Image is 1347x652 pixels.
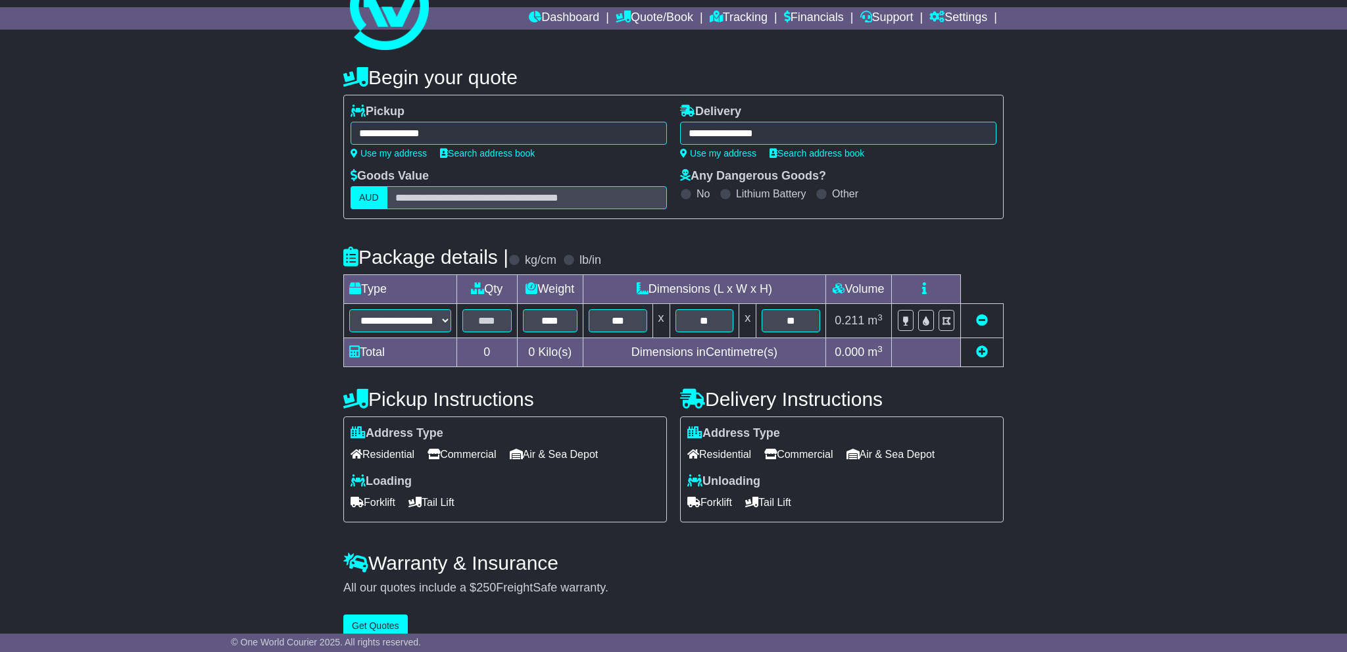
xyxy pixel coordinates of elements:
span: Commercial [764,444,833,464]
span: 250 [476,581,496,594]
span: Tail Lift [408,492,454,513]
a: Add new item [976,345,988,359]
td: Dimensions in Centimetre(s) [583,338,825,367]
h4: Package details | [343,246,508,268]
button: Get Quotes [343,614,408,638]
span: 0.000 [835,345,864,359]
sup: 3 [877,313,883,322]
label: Address Type [351,426,443,441]
h4: Warranty & Insurance [343,552,1004,574]
span: m [868,314,883,327]
label: lb/in [579,253,601,268]
label: Unloading [687,474,760,489]
td: Qty [456,275,517,304]
span: Forklift [687,492,732,513]
span: Forklift [351,492,395,513]
a: Dashboard [529,7,599,30]
a: Tracking [710,7,768,30]
a: Search address book [440,148,535,159]
label: Goods Value [351,169,429,184]
label: AUD [351,186,387,209]
td: 0 [456,338,517,367]
td: Dimensions (L x W x H) [583,275,825,304]
span: Air & Sea Depot [510,444,599,464]
a: Quote/Book [616,7,693,30]
a: Support [860,7,914,30]
td: Weight [517,275,583,304]
span: 0 [528,345,535,359]
span: Air & Sea Depot [846,444,935,464]
td: x [652,304,670,338]
label: Any Dangerous Goods? [680,169,826,184]
label: No [697,188,710,200]
label: Delivery [680,105,741,119]
span: Residential [351,444,414,464]
a: Use my address [351,148,427,159]
td: Total [344,338,457,367]
label: Other [832,188,858,200]
label: Loading [351,474,412,489]
a: Search address book [770,148,864,159]
td: Kilo(s) [517,338,583,367]
span: m [868,345,883,359]
a: Remove this item [976,314,988,327]
span: © One World Courier 2025. All rights reserved. [231,637,421,647]
td: Type [344,275,457,304]
td: x [739,304,756,338]
span: Residential [687,444,751,464]
h4: Delivery Instructions [680,388,1004,410]
h4: Pickup Instructions [343,388,667,410]
span: Tail Lift [745,492,791,513]
span: Commercial [428,444,496,464]
label: Pickup [351,105,404,119]
td: Volume [825,275,891,304]
label: kg/cm [525,253,556,268]
label: Lithium Battery [736,188,806,200]
h4: Begin your quote [343,66,1004,88]
div: All our quotes include a $ FreightSafe warranty. [343,581,1004,595]
a: Use my address [680,148,756,159]
label: Address Type [687,426,780,441]
sup: 3 [877,344,883,354]
span: 0.211 [835,314,864,327]
a: Financials [784,7,844,30]
a: Settings [929,7,987,30]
